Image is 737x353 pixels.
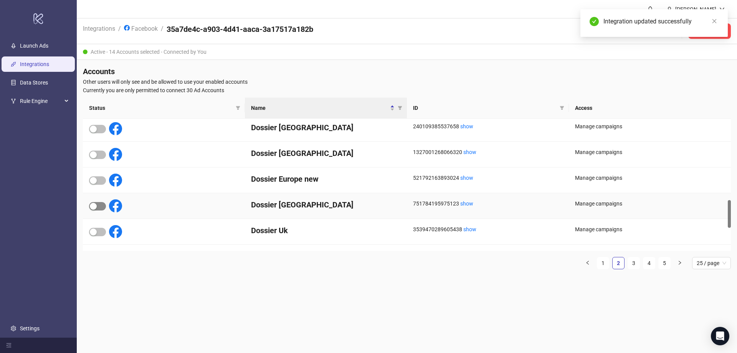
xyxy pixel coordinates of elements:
[20,325,40,331] a: Settings
[460,175,473,181] a: show
[659,257,670,269] a: 5
[712,18,717,24] span: close
[692,257,731,269] div: Page Size
[161,24,164,38] li: /
[463,149,476,155] a: show
[575,148,725,156] div: Manage campaigns
[463,226,476,232] a: show
[83,66,731,77] h4: Accounts
[560,106,564,110] span: filter
[234,102,242,114] span: filter
[460,201,473,207] a: show
[251,174,401,184] h4: Dossier Europe new
[575,122,725,131] div: Manage campaigns
[697,257,726,269] span: 25 / page
[413,148,563,156] div: 1327001268066320
[628,257,640,269] li: 3
[251,122,401,133] h4: Dossier [GEOGRAPHIC_DATA]
[719,7,725,12] span: down
[558,102,566,114] span: filter
[20,61,49,68] a: Integrations
[251,148,401,159] h4: Dossier [GEOGRAPHIC_DATA]
[83,78,731,86] span: Other users will only see and be allowed to use your enabled accounts
[575,174,725,182] div: Manage campaigns
[167,24,313,35] h4: 35a7de4c-a903-4d41-aaca-3a17517a182b
[251,225,401,236] h4: Dossier Uk
[89,104,233,112] span: Status
[648,6,653,12] span: bell
[251,104,388,112] span: Name
[413,104,557,112] span: ID
[11,99,16,104] span: fork
[20,43,48,49] a: Launch Ads
[81,24,117,32] a: Integrations
[710,17,719,25] a: Close
[582,257,594,269] li: Previous Page
[413,122,563,131] div: 240109385537658
[413,199,563,208] div: 751784195975123
[597,257,609,269] a: 1
[628,257,640,269] a: 3
[83,86,731,94] span: Currently you are only permitted to connect 30 Ad Accounts
[678,260,682,265] span: right
[118,24,121,38] li: /
[569,98,731,119] th: Access
[582,257,594,269] button: left
[20,94,62,109] span: Rule Engine
[674,257,686,269] li: Next Page
[398,106,402,110] span: filter
[613,257,624,269] a: 2
[460,123,473,129] a: show
[674,257,686,269] button: right
[20,80,48,86] a: Data Stores
[396,102,404,114] span: filter
[667,7,672,12] span: user
[575,225,725,234] div: Manage campaigns
[603,17,719,26] div: Integration updated successfully
[245,98,407,119] th: Name
[590,17,599,26] span: check-circle
[672,5,719,13] div: [PERSON_NAME]
[236,106,240,110] span: filter
[251,199,401,210] h4: Dossier [GEOGRAPHIC_DATA]
[711,327,729,345] div: Open Intercom Messenger
[575,199,725,208] div: Manage campaigns
[413,225,563,234] div: 3539470289605438
[122,24,159,32] a: Facebook
[585,260,590,265] span: left
[643,257,655,269] a: 4
[77,44,737,60] div: Active - 14 Accounts selected - Connected by You
[6,343,12,348] span: menu-fold
[413,174,563,182] div: 521792163893024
